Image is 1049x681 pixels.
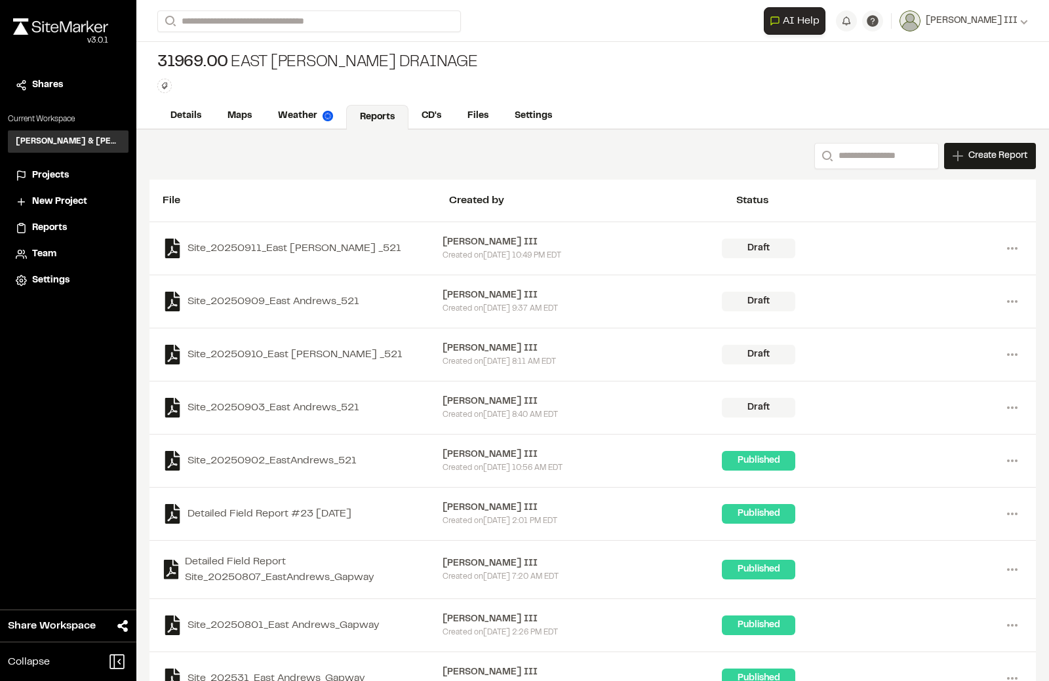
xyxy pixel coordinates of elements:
div: [PERSON_NAME] III [443,665,722,680]
div: Created on [DATE] 9:37 AM EDT [443,303,722,315]
div: Published [722,504,795,524]
a: Shares [16,78,121,92]
div: [PERSON_NAME] III [443,556,722,571]
a: Settings [16,273,121,288]
span: Reports [32,221,67,235]
span: New Project [32,195,87,209]
div: Created on [DATE] 10:49 PM EDT [443,250,722,262]
div: [PERSON_NAME] III [443,448,722,462]
div: Open AI Assistant [764,7,831,35]
div: Draft [722,239,795,258]
a: Files [454,104,502,128]
div: Draft [722,292,795,311]
div: Draft [722,398,795,418]
div: File [163,193,449,208]
p: Current Workspace [8,113,129,125]
div: Published [722,560,795,579]
a: Site_20250903_East Andrews_521 [163,398,443,418]
a: Details [157,104,214,128]
div: [PERSON_NAME] III [443,395,722,409]
a: Reports [346,105,408,130]
div: Created on [DATE] 7:20 AM EDT [443,571,722,583]
span: Settings [32,273,69,288]
a: Settings [502,104,565,128]
div: Oh geez...please don't... [13,35,108,47]
a: Team [16,247,121,262]
img: precipai.png [323,111,333,121]
h3: [PERSON_NAME] & [PERSON_NAME] Inc. [16,136,121,147]
span: Team [32,247,56,262]
div: Published [722,615,795,635]
a: Site_20250909_East Andrews_521 [163,292,443,311]
div: Created on [DATE] 8:11 AM EDT [443,356,722,368]
span: Shares [32,78,63,92]
span: Create Report [968,149,1027,163]
span: Share Workspace [8,618,96,634]
span: [PERSON_NAME] III [926,14,1018,28]
button: Edit Tags [157,79,172,93]
a: Detailed Field Report Site_20250807_EastAndrews_Gapway [163,554,443,585]
a: Projects [16,168,121,183]
div: East [PERSON_NAME] Drainage [157,52,478,73]
a: Reports [16,221,121,235]
a: Maps [214,104,265,128]
a: Site_20250801_East Andrews_Gapway [163,615,443,635]
span: Collapse [8,654,50,670]
a: Detailed Field Report #23 [DATE] [163,504,443,524]
span: Projects [32,168,69,183]
button: Search [814,143,838,169]
a: CD's [408,104,454,128]
a: New Project [16,195,121,209]
div: Created on [DATE] 2:01 PM EDT [443,515,722,527]
img: User [900,10,920,31]
div: Draft [722,345,795,364]
span: AI Help [783,13,820,29]
a: Weather [265,104,346,128]
button: Open AI Assistant [764,7,825,35]
div: Created on [DATE] 2:26 PM EDT [443,627,722,638]
div: Published [722,451,795,471]
div: Created on [DATE] 8:40 AM EDT [443,409,722,421]
button: [PERSON_NAME] III [900,10,1028,31]
div: Created by [449,193,736,208]
div: [PERSON_NAME] III [443,501,722,515]
div: [PERSON_NAME] III [443,235,722,250]
img: rebrand.png [13,18,108,35]
a: Site_20250911_East [PERSON_NAME] _521 [163,239,443,258]
a: Site_20250910_East [PERSON_NAME] _521 [163,345,443,364]
a: Site_20250902_EastAndrews_521 [163,451,443,471]
button: Search [157,10,181,32]
div: [PERSON_NAME] III [443,612,722,627]
div: [PERSON_NAME] III [443,288,722,303]
div: [PERSON_NAME] III [443,341,722,356]
div: Created on [DATE] 10:56 AM EDT [443,462,722,474]
span: 31969.00 [157,52,228,73]
div: Status [736,193,1023,208]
